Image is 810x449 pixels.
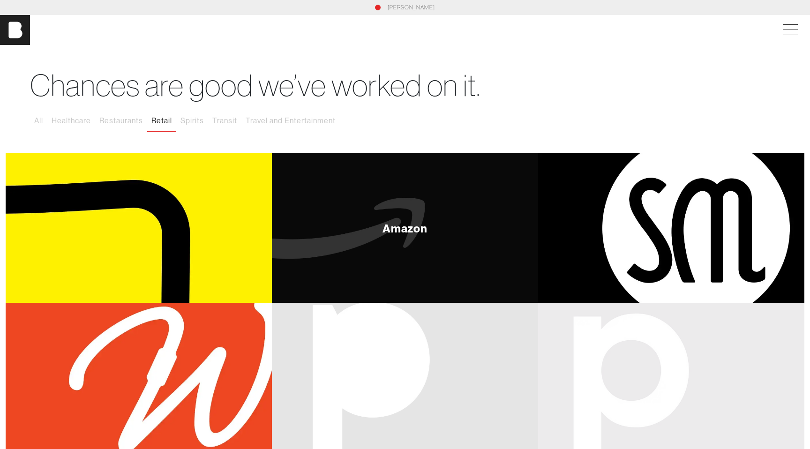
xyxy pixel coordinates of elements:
[241,111,340,131] button: Travel and Entertainment
[147,111,176,131] button: Retail
[30,111,47,131] button: All
[382,223,428,234] div: Amazon
[272,153,538,303] a: Amazon
[47,111,95,131] button: Healthcare
[95,111,147,131] button: Restaurants
[388,3,435,12] a: [PERSON_NAME]
[30,67,780,104] h1: Chances are good we’ve worked on it.
[208,111,241,131] button: Transit
[176,111,208,131] button: Spirits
